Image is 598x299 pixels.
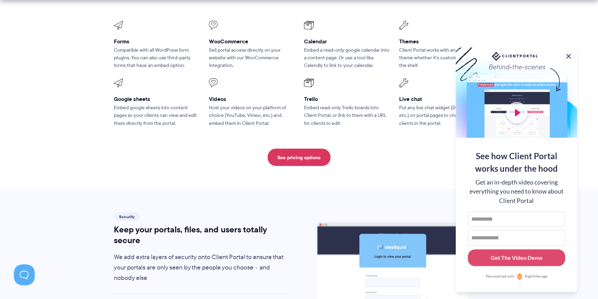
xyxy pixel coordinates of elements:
[491,254,542,262] div: Get The Video Demo
[209,38,294,45] h3: WooCommerce
[399,38,485,45] h3: Themes
[114,46,199,69] p: Compatible with all WordPress form plugins. You can also use third-party forms that have an embed...
[114,212,140,221] span: Security
[468,178,565,205] div: Get an in-depth video covering everything you need to know about Client Portal
[14,264,35,285] iframe: Toggle Customer Support
[304,38,389,45] h3: Calendar
[209,46,294,69] p: Sell portal access directly on your website with our WooCommerce integration.
[304,95,389,103] h3: Trello
[114,38,199,45] h3: Forms
[468,249,565,266] button: Get The Video Demo
[114,252,289,283] p: We add extra layers of security onto Client Portal to ensure that your portals are only seen by t...
[399,104,485,127] p: Put any live chat widget (Drift, Intercom, etc.) on portal pages to chat with your clients in the...
[268,148,330,166] a: See pricing options
[114,95,199,103] h3: Google sheets
[525,274,547,279] span: RightMessage
[468,150,565,175] div: See how Client Portal works under the hood
[468,273,565,280] a: Personalized withRightMessage
[486,274,514,279] span: Personalized with
[114,224,289,245] h2: Keep your portals, files, and users totally secure
[304,104,389,127] p: Embed read-only Trello boards into Client Portal, or link to them with a URL for clients to edit.
[399,46,485,69] p: Client Portal works with any WordPress theme whether it’s custom built or off the shelf.
[114,104,199,127] p: Embed google sheets into content pages so your clients can view and edit them directly from the p...
[209,104,294,127] p: Host your videos on your platform of choice (YouTube, Vimeo, etc.) and embed them in Client Portal.
[209,95,294,103] h3: Videos
[304,46,389,69] p: Embed a read-only google calendar into a content page. Or use a tool like Calendly to link to you...
[516,273,523,280] img: Personalized with RightMessage
[399,95,485,103] h3: Live chat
